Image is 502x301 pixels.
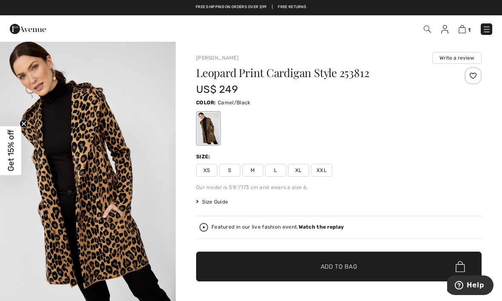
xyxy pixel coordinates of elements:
a: Free shipping on orders over $99 [196,4,267,10]
span: Size Guide [196,198,228,206]
button: Write a review [432,52,482,64]
span: Add to Bag [321,262,357,271]
span: XS [196,164,217,177]
img: My Info [441,25,448,34]
img: Watch the replay [200,223,208,232]
span: Get 15% off [6,130,16,172]
span: US$ 249 [196,83,238,95]
span: Camel/Black [218,100,250,106]
div: Our model is 5'8"/173 cm and wears a size 6. [196,183,482,191]
button: Add to Bag [196,252,482,281]
h1: Leopard Print Cardigan Style 253812 [196,67,434,78]
a: Free Returns [278,4,306,10]
img: 1ère Avenue [10,20,46,37]
div: Size: [196,153,212,161]
iframe: Opens a widget where you can find more information [447,275,493,297]
span: XXL [311,164,332,177]
a: 1 [459,24,471,34]
span: L [265,164,286,177]
span: XL [288,164,309,177]
span: S [219,164,240,177]
button: Close teaser [20,119,28,128]
span: 1 [468,27,471,33]
strong: Watch the replay [299,224,344,230]
img: Bag.svg [456,261,465,272]
div: Camel/Black [197,112,220,144]
a: 1ère Avenue [10,24,46,32]
img: Menu [482,25,491,34]
img: Search [424,26,431,33]
span: M [242,164,263,177]
span: | [272,4,273,10]
span: Color: [196,100,216,106]
img: Shopping Bag [459,25,466,33]
div: Featured in our live fashion event. [211,224,344,230]
a: [PERSON_NAME] [196,55,239,61]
